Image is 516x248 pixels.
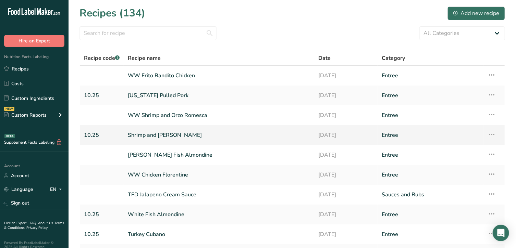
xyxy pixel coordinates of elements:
[30,221,38,225] a: FAQ .
[382,207,479,222] a: Entree
[382,227,479,242] a: Entree
[50,185,64,194] div: EN
[318,207,373,222] a: [DATE]
[382,168,479,182] a: Entree
[318,148,373,162] a: [DATE]
[318,227,373,242] a: [DATE]
[128,108,310,122] a: WW Shrimp and Orzo Romesca
[128,187,310,202] a: TFD Jalapeno Cream Sauce
[128,227,310,242] a: Turkey Cubano
[318,88,373,103] a: [DATE]
[128,128,310,142] a: Shrimp and [PERSON_NAME]
[447,6,505,20] button: Add new recipe
[84,207,120,222] a: 10.25
[79,5,145,21] h1: Recipes (134)
[84,227,120,242] a: 10.25
[79,26,217,40] input: Search for recipe
[38,221,54,225] a: About Us .
[382,54,405,62] span: Category
[4,134,15,138] div: BETA
[318,54,331,62] span: Date
[382,148,479,162] a: Entree
[382,187,479,202] a: Sauces and Rubs
[128,207,310,222] a: White Fish Almondine
[84,88,120,103] a: 10.25
[4,112,47,119] div: Custom Reports
[128,68,310,83] a: WW Frito Bandito Chicken
[493,225,509,241] div: Open Intercom Messenger
[128,88,310,103] a: [US_STATE] Pulled Pork
[128,148,310,162] a: [PERSON_NAME] Fish Almondine
[4,221,28,225] a: Hire an Expert .
[382,88,479,103] a: Entree
[4,35,64,47] button: Hire an Expert
[453,9,499,17] div: Add new recipe
[318,168,373,182] a: [DATE]
[128,168,310,182] a: WW Chicken Florentine
[382,108,479,122] a: Entree
[382,68,479,83] a: Entree
[318,128,373,142] a: [DATE]
[26,225,48,230] a: Privacy Policy
[4,221,64,230] a: Terms & Conditions .
[128,54,161,62] span: Recipe name
[318,68,373,83] a: [DATE]
[382,128,479,142] a: Entree
[318,108,373,122] a: [DATE]
[318,187,373,202] a: [DATE]
[4,183,33,195] a: Language
[4,107,14,111] div: NEW
[84,54,120,62] span: Recipe code
[84,128,120,142] a: 10.25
